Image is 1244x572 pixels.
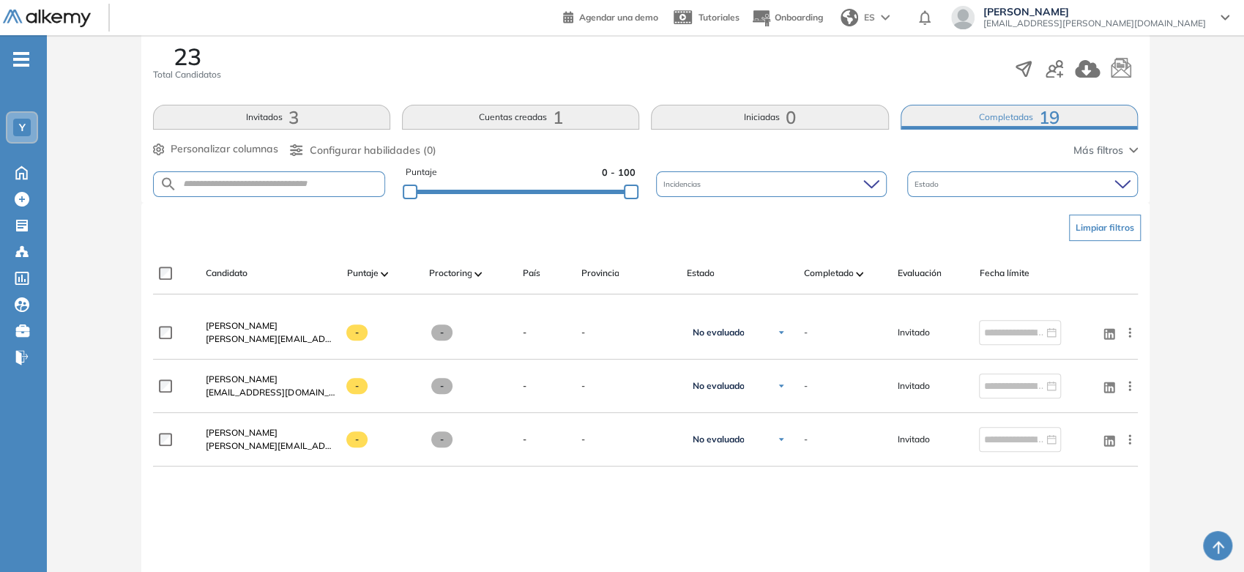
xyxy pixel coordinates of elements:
img: Ícono de flecha [777,328,786,337]
a: [PERSON_NAME] [206,319,335,333]
button: Iniciadas0 [651,105,888,130]
button: Cuentas creadas1 [402,105,639,130]
img: [missing "en.ARROW_ALT" translation] [474,272,482,276]
img: arrow [881,15,890,21]
span: Tutoriales [699,12,740,23]
span: Fecha límite [979,267,1029,280]
img: [missing "en.ARROW_ALT" translation] [856,272,863,276]
span: Agendar una demo [579,12,658,23]
span: - [803,379,807,393]
span: Total Candidatos [153,68,221,81]
span: - [581,326,674,339]
span: Incidencias [663,179,704,190]
span: Proctoring [428,267,472,280]
span: 0 - 100 [602,166,636,179]
span: - [346,431,368,447]
span: Estado [686,267,714,280]
span: Personalizar columnas [171,141,278,157]
span: No evaluado [692,434,744,445]
img: SEARCH_ALT [160,175,177,193]
span: - [581,433,674,446]
img: world [841,9,858,26]
a: [PERSON_NAME] [206,373,335,386]
span: [EMAIL_ADDRESS][PERSON_NAME][DOMAIN_NAME] [983,18,1206,29]
span: [PERSON_NAME] [206,427,278,438]
img: Ícono de flecha [777,435,786,444]
span: - [346,324,368,341]
button: Invitados3 [153,105,390,130]
span: - [581,379,674,393]
span: Invitado [897,433,929,446]
button: Personalizar columnas [153,141,278,157]
span: Estado [915,179,942,190]
a: [PERSON_NAME] [206,426,335,439]
span: - [803,326,807,339]
button: Limpiar filtros [1069,215,1141,241]
span: Invitado [897,379,929,393]
span: [PERSON_NAME] [983,6,1206,18]
i: - [13,58,29,61]
span: - [346,378,368,394]
span: Invitado [897,326,929,339]
a: Agendar una demo [563,7,658,25]
span: Onboarding [775,12,823,23]
span: [PERSON_NAME][EMAIL_ADDRESS][PERSON_NAME][DOMAIN_NAME] [206,439,335,453]
span: Completado [803,267,853,280]
span: No evaluado [692,380,744,392]
span: Y [19,122,26,133]
button: Completadas19 [901,105,1138,130]
span: ES [864,11,875,24]
span: [PERSON_NAME][EMAIL_ADDRESS][DOMAIN_NAME] [206,333,335,346]
span: - [431,431,452,447]
div: Incidencias [656,171,887,197]
span: - [431,378,452,394]
div: Estado [907,171,1138,197]
span: [PERSON_NAME] [206,320,278,331]
button: Onboarding [751,2,823,34]
span: 23 [174,45,201,68]
span: No evaluado [692,327,744,338]
img: [missing "en.ARROW_ALT" translation] [381,272,388,276]
button: Configurar habilidades (0) [290,143,436,158]
span: Candidato [206,267,247,280]
span: - [522,379,526,393]
button: Más filtros [1073,143,1138,158]
span: Puntaje [346,267,378,280]
span: Provincia [581,267,619,280]
img: Logo [3,10,91,28]
span: Configurar habilidades (0) [309,143,436,158]
span: Evaluación [897,267,941,280]
span: Más filtros [1073,143,1123,158]
span: - [522,326,526,339]
span: País [522,267,540,280]
span: - [431,324,452,341]
span: Puntaje [406,166,437,179]
span: [EMAIL_ADDRESS][DOMAIN_NAME] [206,386,335,399]
span: [PERSON_NAME] [206,374,278,385]
span: - [803,433,807,446]
span: - [522,433,526,446]
img: Ícono de flecha [777,382,786,390]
